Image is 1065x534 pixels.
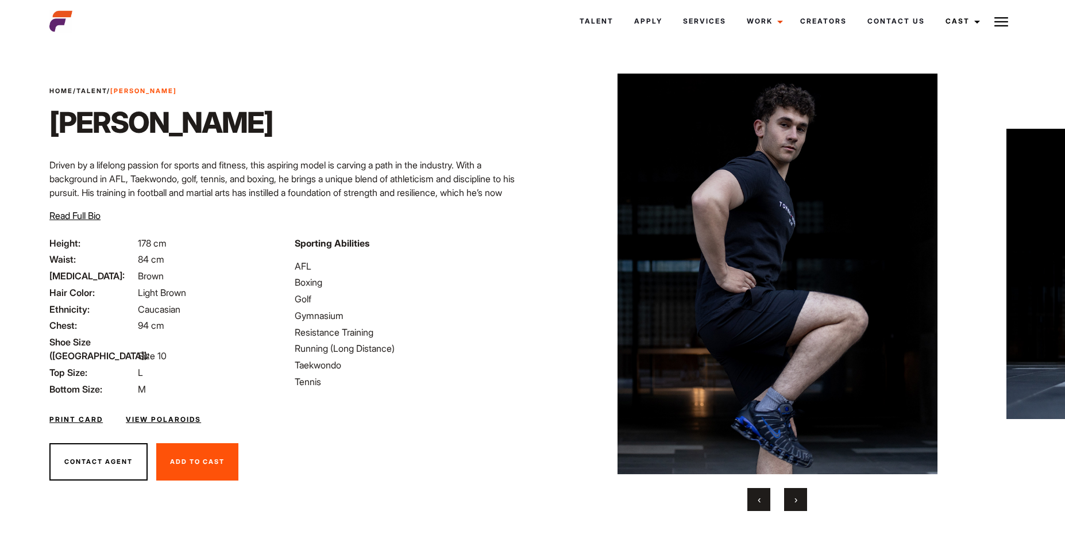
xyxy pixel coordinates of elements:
span: 84 cm [138,253,164,265]
a: Cast [935,6,987,37]
a: View Polaroids [126,414,201,425]
span: Shoe Size ([GEOGRAPHIC_DATA]): [49,335,136,363]
a: Home [49,87,73,95]
span: Previous [758,494,761,505]
span: [MEDICAL_DATA]: [49,269,136,283]
a: Services [673,6,736,37]
span: Height: [49,236,136,250]
a: Talent [569,6,624,37]
li: Boxing [295,275,526,289]
h1: [PERSON_NAME] [49,105,273,140]
p: Driven by a lifelong passion for sports and fitness, this aspiring model is carving a path in the... [49,158,526,213]
span: Caucasian [138,304,180,315]
a: Print Card [49,414,103,425]
li: Running (Long Distance) [295,341,526,355]
a: Creators [790,6,857,37]
span: M [138,383,146,395]
li: Taekwondo [295,358,526,372]
span: Brown [138,270,164,282]
button: Read Full Bio [49,209,101,222]
span: L [138,367,143,378]
span: Read Full Bio [49,210,101,221]
span: 178 cm [138,237,167,249]
span: 94 cm [138,320,164,331]
span: / / [49,86,177,96]
span: Ethnicity: [49,302,136,316]
strong: [PERSON_NAME] [110,87,177,95]
a: Talent [76,87,107,95]
li: AFL [295,259,526,273]
span: Add To Cast [170,458,225,466]
strong: Sporting Abilities [295,237,369,249]
li: Tennis [295,375,526,389]
button: Contact Agent [49,443,148,481]
a: Work [736,6,790,37]
a: Apply [624,6,673,37]
li: Gymnasium [295,309,526,322]
span: Bottom Size: [49,382,136,396]
img: cropped-aefm-brand-fav-22-square.png [49,10,72,33]
button: Add To Cast [156,443,238,481]
img: Burger icon [994,15,1008,29]
span: Size 10 [138,350,167,362]
li: Golf [295,292,526,306]
a: Contact Us [857,6,935,37]
span: Light Brown [138,287,186,298]
span: Hair Color: [49,286,136,299]
span: Chest: [49,318,136,332]
span: Waist: [49,252,136,266]
span: Top Size: [49,366,136,379]
span: Next [794,494,797,505]
li: Resistance Training [295,325,526,339]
